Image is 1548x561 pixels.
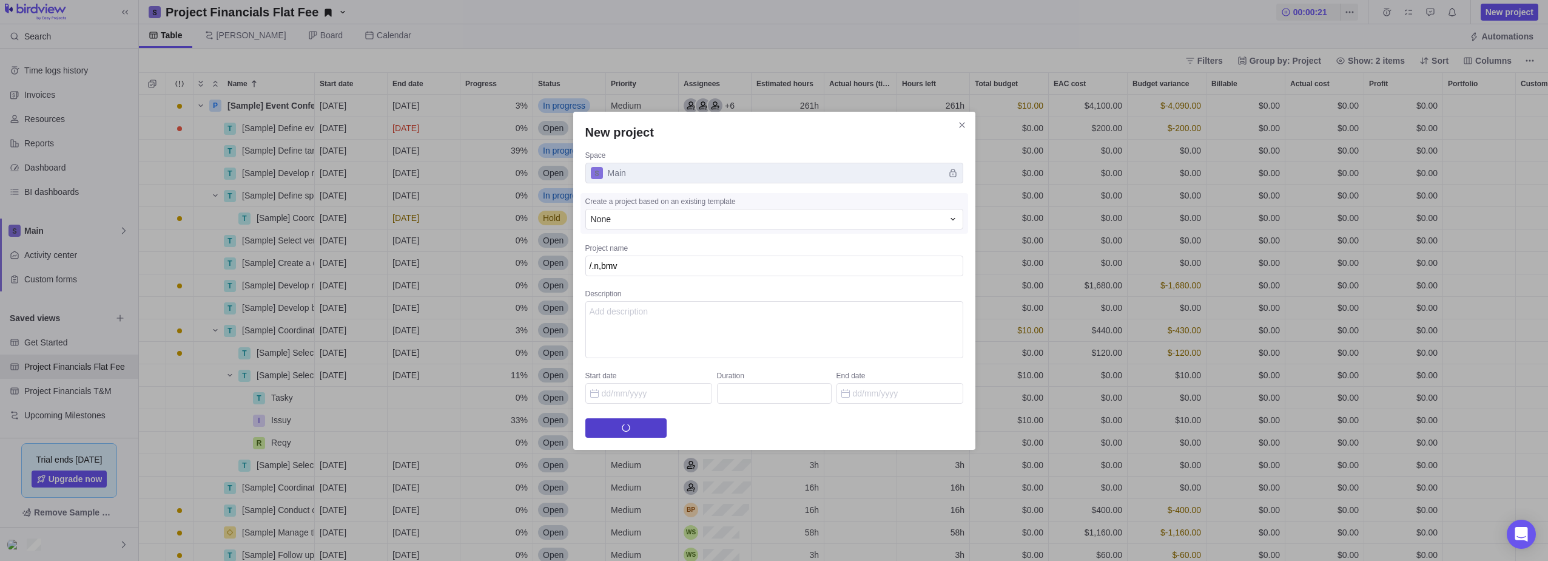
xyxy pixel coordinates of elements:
span: Close [954,117,971,134]
input: End date [836,383,963,404]
div: Create a project based on an existing template [585,197,963,209]
div: End date [836,371,963,383]
input: Start date [585,383,712,404]
div: Space [585,151,963,163]
div: Project name [585,243,963,256]
div: Start date [585,371,712,383]
div: New project [573,112,975,450]
div: Open Intercom Messenger [1507,520,1536,549]
span: None [591,213,611,225]
div: Description [585,289,963,301]
textarea: Project name [585,256,963,276]
textarea: Description [585,301,963,358]
div: Duration [717,371,832,383]
h2: New project [585,124,963,141]
input: Duration [717,383,832,404]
